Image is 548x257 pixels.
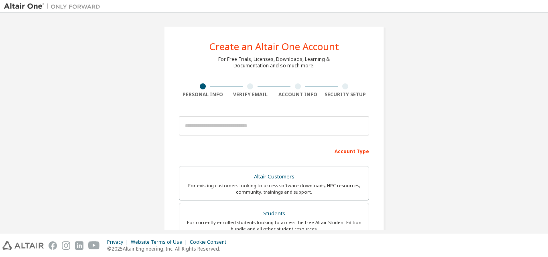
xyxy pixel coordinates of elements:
img: Altair One [4,2,104,10]
img: linkedin.svg [75,241,83,250]
img: facebook.svg [49,241,57,250]
div: Create an Altair One Account [209,42,339,51]
div: Website Terms of Use [131,239,190,245]
div: For existing customers looking to access software downloads, HPC resources, community, trainings ... [184,182,364,195]
div: For Free Trials, Licenses, Downloads, Learning & Documentation and so much more. [218,56,330,69]
div: Verify Email [227,91,274,98]
div: Privacy [107,239,131,245]
div: Account Info [274,91,322,98]
div: Cookie Consent [190,239,231,245]
div: Students [184,208,364,219]
div: Personal Info [179,91,227,98]
img: youtube.svg [88,241,100,250]
div: For currently enrolled students looking to access the free Altair Student Edition bundle and all ... [184,219,364,232]
div: Altair Customers [184,171,364,182]
img: altair_logo.svg [2,241,44,250]
p: © 2025 Altair Engineering, Inc. All Rights Reserved. [107,245,231,252]
div: Account Type [179,144,369,157]
div: Security Setup [322,91,369,98]
img: instagram.svg [62,241,70,250]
